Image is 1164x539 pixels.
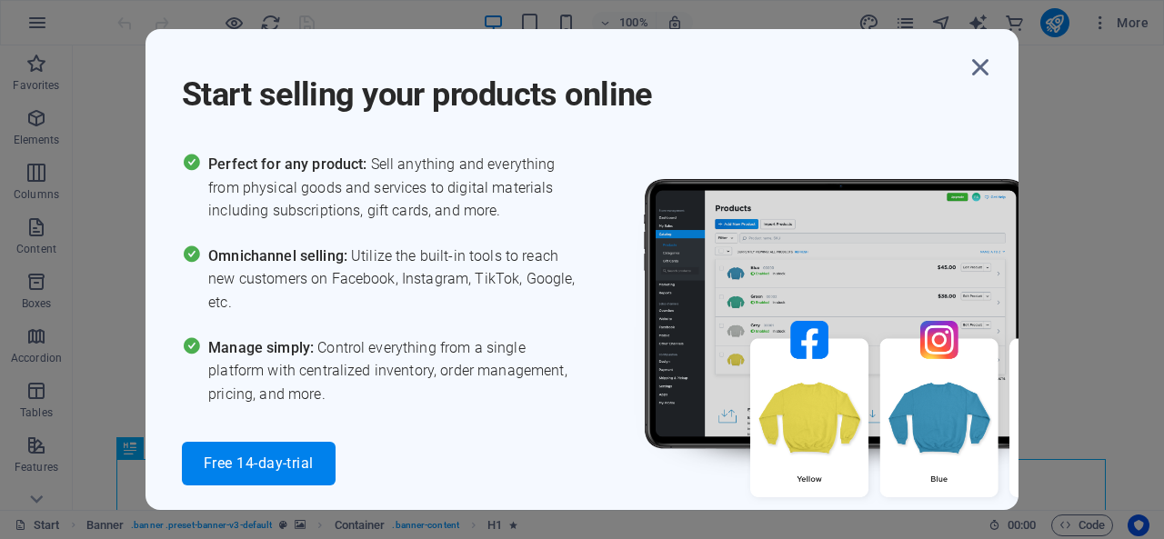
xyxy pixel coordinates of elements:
span: Utilize the built-in tools to reach new customers on Facebook, Instagram, TikTok, Google, etc. [208,245,582,314]
span: Sell anything and everything from physical goods and services to digital materials including subs... [208,153,582,223]
span: Free 14-day-trial [204,456,314,471]
button: Free 14-day-trial [182,442,336,485]
h1: Start selling your products online [182,51,964,116]
span: Perfect for any product: [208,155,370,173]
span: Control everything from a single platform with centralized inventory, order management, pricing, ... [208,336,582,406]
span: Manage simply: [208,339,317,356]
span: Omnichannel selling: [208,247,351,265]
